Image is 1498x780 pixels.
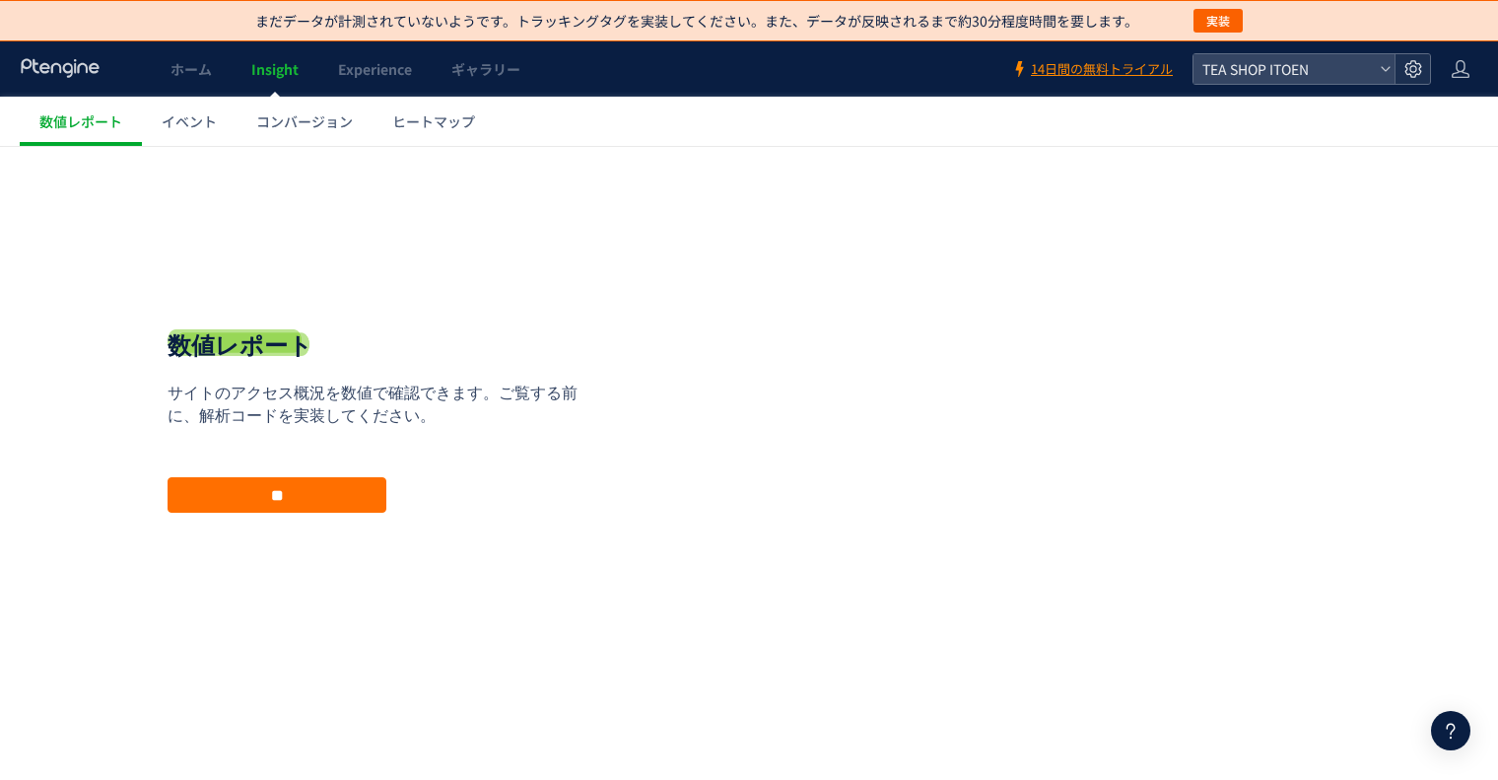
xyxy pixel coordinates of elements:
p: まだデータが計測されていないようです。トラッキングタグを実装してください。また、データが反映されるまで約30分程度時間を要します。 [255,11,1138,31]
a: 14日間の無料トライアル [1011,60,1173,79]
p: サイトのアクセス概況を数値で確認できます。ご覧する前に、解析コードを実装してください。 [168,237,591,282]
span: TEA SHOP ITOEN [1196,54,1372,84]
span: 実装 [1206,9,1230,33]
button: 実装 [1193,9,1243,33]
span: Insight [251,59,299,79]
span: イベント [162,111,217,131]
span: 14日間の無料トライアル [1031,60,1173,79]
span: ホーム [170,59,212,79]
span: ヒートマップ [392,111,475,131]
span: Experience [338,59,412,79]
h1: 数値レポート [168,183,312,217]
span: コンバージョン [256,111,353,131]
span: 数値レポート [39,111,122,131]
span: ギャラリー [451,59,520,79]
